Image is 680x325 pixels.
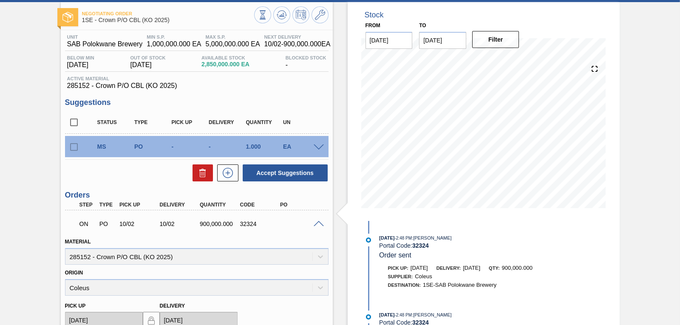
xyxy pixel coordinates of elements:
span: [DATE] [67,61,94,69]
span: Blocked Stock [286,55,326,60]
div: UN [281,119,322,125]
div: Pick up [170,119,210,125]
div: Manual Suggestion [95,143,136,150]
div: Purchase order [132,143,173,150]
div: - [283,55,329,69]
strong: 32324 [412,242,429,249]
span: MAX S.P. [205,34,260,40]
span: Qty: [489,266,499,271]
span: [DATE] [130,61,165,69]
span: 2,850,000.000 EA [201,61,249,68]
div: Purchase order [97,220,118,227]
label: Delivery [160,303,185,309]
label: to [419,23,426,28]
input: mm/dd/yyyy [365,32,413,49]
div: Quantity [244,119,285,125]
button: Filter [472,31,519,48]
div: Delivery [158,202,202,208]
div: Pick up [117,202,161,208]
span: Below Min [67,55,94,60]
span: Order sent [379,252,411,259]
div: PO [278,202,322,208]
img: Ícone [62,12,73,23]
span: - 2:48 PM [395,236,412,240]
span: 5,000,000.000 EA [205,40,260,48]
div: Type [132,119,173,125]
span: 900,000.000 [502,265,533,271]
h3: Orders [65,191,329,200]
div: Negotiating Order [77,215,98,233]
span: [DATE] [411,265,428,271]
span: Delivery: [436,266,461,271]
span: SAB Polokwane Brewery [67,40,143,48]
div: Quantity [198,202,242,208]
div: EA [281,143,322,150]
label: From [365,23,380,28]
img: atual [366,237,371,243]
span: Out Of Stock [130,55,165,60]
div: Step [77,202,98,208]
span: Unit [67,34,143,40]
div: Code [238,202,282,208]
span: - 2:48 PM [395,313,412,317]
div: Portal Code: [379,242,581,249]
div: Status [95,119,136,125]
span: 1,000,000.000 EA [147,40,201,48]
span: 10/02 - 900,000.000 EA [264,40,331,48]
span: Active Material [67,76,326,81]
span: : [PERSON_NAME] [412,235,452,240]
button: Go to Master Data / General [312,6,329,23]
span: : [PERSON_NAME] [412,312,452,317]
button: Update Chart [273,6,290,23]
span: MIN S.P. [147,34,201,40]
span: Next Delivery [264,34,331,40]
span: [DATE] [379,235,394,240]
span: Supplier: [388,274,413,279]
button: Stocks Overview [254,6,271,23]
span: Coleus [415,273,432,280]
img: atual [366,314,371,319]
span: 285152 - Crown P/O CBL (KO 2025) [67,82,326,90]
input: mm/dd/yyyy [419,32,466,49]
span: Destination: [388,283,421,288]
span: 1SE - Crown P/O CBL (KO 2025) [82,17,254,23]
div: - [207,143,247,150]
div: 32324 [238,220,282,227]
div: Type [97,202,118,208]
label: Origin [65,270,83,276]
div: Delivery [207,119,247,125]
p: ON [79,220,96,227]
span: Available Stock [201,55,249,60]
div: 10/02/2025 [158,220,202,227]
div: Accept Suggestions [238,164,329,182]
button: Schedule Inventory [292,6,309,23]
div: Stock [365,11,384,20]
div: 1.000 [244,143,285,150]
div: - [170,143,210,150]
div: Delete Suggestions [188,164,213,181]
h3: Suggestions [65,98,329,107]
label: Material [65,239,91,245]
span: 1SE-SAB Polokwane Brewery [423,282,496,288]
button: Accept Suggestions [243,164,328,181]
span: Negotiating Order [82,11,254,16]
div: 900,000.000 [198,220,242,227]
div: 10/02/2025 [117,220,161,227]
span: [DATE] [379,312,394,317]
span: Pick up: [388,266,408,271]
span: [DATE] [463,265,480,271]
label: Pick up [65,303,86,309]
div: New suggestion [213,164,238,181]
